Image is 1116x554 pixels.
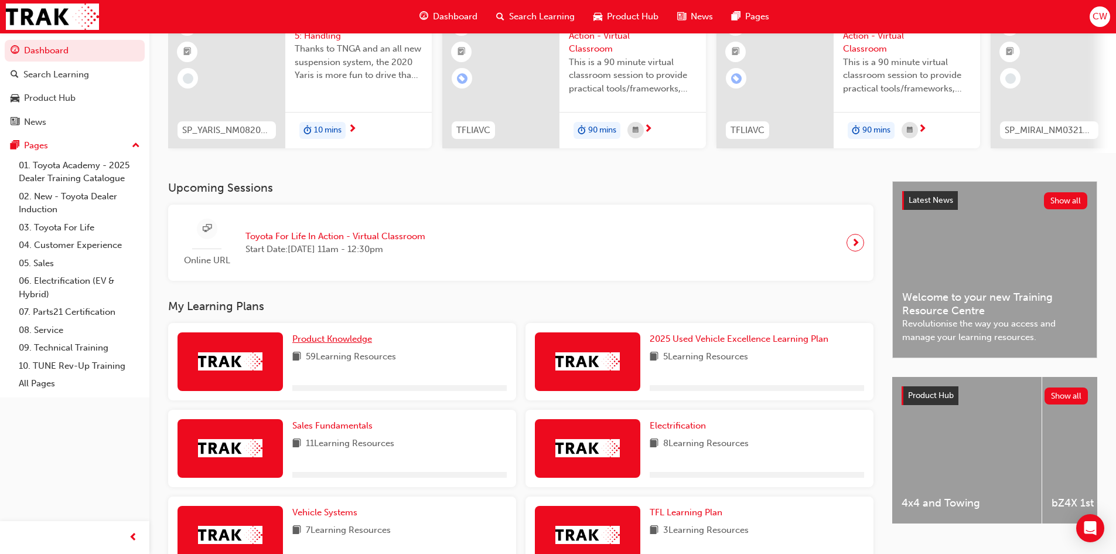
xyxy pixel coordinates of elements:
[306,524,391,538] span: 7 Learning Resources
[292,350,301,365] span: book-icon
[14,272,145,303] a: 06. Electrification (EV & Hybrid)
[555,526,620,544] img: Trak
[14,375,145,393] a: All Pages
[11,117,19,128] span: news-icon
[1093,10,1107,23] span: CW
[650,524,658,538] span: book-icon
[245,230,425,243] span: Toyota For Life In Action - Virtual Classroom
[650,334,828,344] span: 2025 Used Vehicle Excellence Learning Plan
[716,6,980,148] a: 0TFLIAVCToyota For Life In Action - Virtual ClassroomThis is a 90 minute virtual classroom sessio...
[198,526,262,544] img: Trak
[24,91,76,105] div: Product Hub
[306,437,394,451] span: 11 Learning Resources
[23,68,89,81] div: Search Learning
[6,4,99,30] img: Trak
[292,334,372,344] span: Product Knowledge
[650,507,722,518] span: TFL Learning Plan
[607,10,658,23] span: Product Hub
[907,123,913,138] span: calendar-icon
[732,45,740,60] span: booktick-icon
[1090,6,1110,27] button: CW
[433,10,477,23] span: Dashboard
[14,321,145,339] a: 08. Service
[178,214,864,272] a: Online URLToyota For Life In Action - Virtual ClassroomStart Date:[DATE] 11am - 12:30pm
[918,124,927,135] span: next-icon
[14,303,145,321] a: 07. Parts21 Certification
[909,195,953,205] span: Latest News
[5,40,145,62] a: Dashboard
[11,46,19,56] span: guage-icon
[555,439,620,457] img: Trak
[11,141,19,151] span: pages-icon
[292,419,377,433] a: Sales Fundamentals
[457,73,467,84] span: learningRecordVerb_ENROLL-icon
[11,93,19,104] span: car-icon
[24,139,48,152] div: Pages
[902,317,1087,344] span: Revolutionise the way you access and manage your learning resources.
[5,64,145,86] a: Search Learning
[183,45,192,60] span: booktick-icon
[1076,514,1104,542] div: Open Intercom Messenger
[14,219,145,237] a: 03. Toyota For Life
[198,439,262,457] img: Trak
[410,5,487,29] a: guage-iconDashboard
[732,9,740,24] span: pages-icon
[1005,124,1094,137] span: SP_MIRAI_NM0321_VID
[5,111,145,133] a: News
[691,10,713,23] span: News
[198,352,262,371] img: Trak
[182,124,271,137] span: SP_YARIS_NM0820_EL_05
[1045,388,1088,405] button: Show all
[14,254,145,273] a: 05. Sales
[663,437,749,451] span: 8 Learning Resources
[442,6,706,148] a: 0TFLIAVCToyota For Life In Action - Virtual ClassroomThis is a 90 minute virtual classroom sessio...
[852,123,860,138] span: duration-icon
[663,350,748,365] span: 5 Learning Resources
[731,124,765,137] span: TFLIAVC
[677,9,686,24] span: news-icon
[292,524,301,538] span: book-icon
[509,10,575,23] span: Search Learning
[584,5,668,29] a: car-iconProduct Hub
[11,70,19,80] span: search-icon
[578,123,586,138] span: duration-icon
[5,135,145,157] button: Pages
[1006,45,1014,60] span: booktick-icon
[731,73,742,84] span: learningRecordVerb_ENROLL-icon
[843,16,971,56] span: Toyota For Life In Action - Virtual Classroom
[292,332,377,346] a: Product Knowledge
[843,56,971,96] span: This is a 90 minute virtual classroom session to provide practical tools/frameworks, behaviours a...
[668,5,722,29] a: news-iconNews
[5,87,145,109] a: Product Hub
[496,9,504,24] span: search-icon
[650,420,706,431] span: Electrification
[203,222,211,236] span: sessionType_ONLINE_URL-icon
[663,524,749,538] span: 3 Learning Resources
[902,386,1088,405] a: Product HubShow all
[650,350,658,365] span: book-icon
[5,38,145,135] button: DashboardSearch LearningProduct HubNews
[132,138,140,154] span: up-icon
[168,6,432,148] a: 0SP_YARIS_NM0820_EL_052020 Yaris - Module 5: HandlingThanks to TNGA and an all new suspension sys...
[292,437,301,451] span: book-icon
[348,124,357,135] span: next-icon
[593,9,602,24] span: car-icon
[314,124,342,137] span: 10 mins
[1044,192,1088,209] button: Show all
[745,10,769,23] span: Pages
[644,124,653,135] span: next-icon
[456,124,490,137] span: TFLIAVC
[650,419,711,433] a: Electrification
[245,243,425,256] span: Start Date: [DATE] 11am - 12:30pm
[892,377,1042,524] a: 4x4 and Towing
[851,234,860,251] span: next-icon
[292,507,357,518] span: Vehicle Systems
[902,497,1032,510] span: 4x4 and Towing
[419,9,428,24] span: guage-icon
[292,420,373,431] span: Sales Fundamentals
[306,350,396,365] span: 59 Learning Resources
[14,357,145,375] a: 10. TUNE Rev-Up Training
[292,506,362,519] a: Vehicle Systems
